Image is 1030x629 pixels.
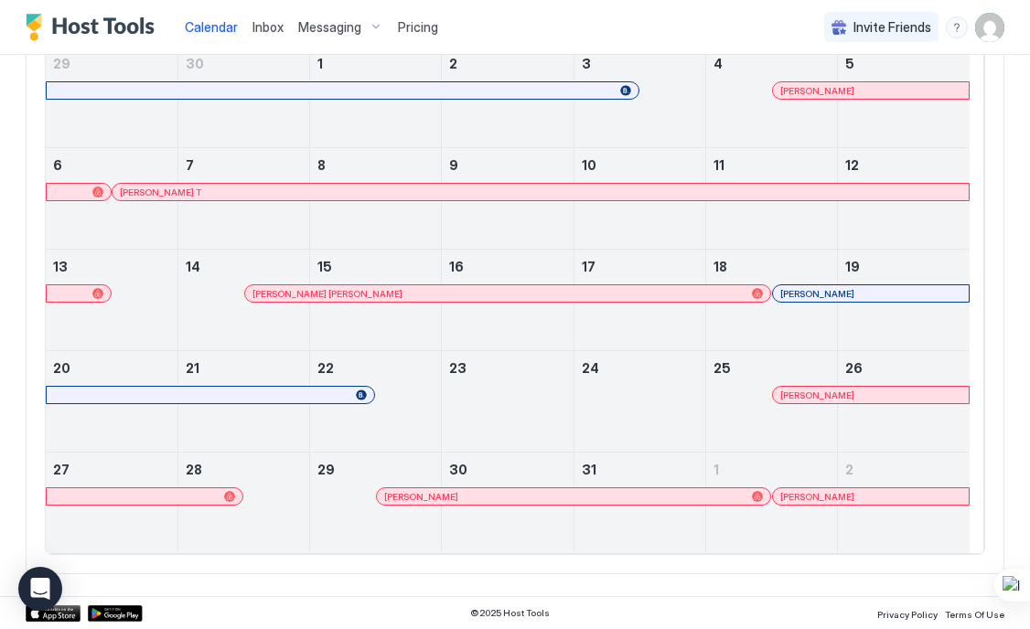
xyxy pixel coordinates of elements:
[838,453,970,486] a: August 2, 2025
[442,250,574,351] td: July 16, 2025
[574,453,705,486] a: July 31, 2025
[46,47,177,80] a: June 29, 2025
[46,453,177,486] a: July 27, 2025
[838,453,970,554] td: August 2, 2025
[252,19,284,35] span: Inbox
[582,56,591,71] span: 3
[706,47,837,80] a: July 4, 2025
[310,148,442,250] td: July 8, 2025
[46,148,177,250] td: July 6, 2025
[845,56,854,71] span: 5
[310,453,441,486] a: July 29, 2025
[186,360,199,376] span: 21
[449,259,464,274] span: 16
[877,603,938,623] a: Privacy Policy
[317,56,323,71] span: 1
[398,19,438,36] span: Pricing
[26,605,80,622] a: App Store
[574,148,705,250] td: July 10, 2025
[310,148,441,182] a: July 8, 2025
[574,47,705,148] td: July 3, 2025
[449,56,457,71] span: 2
[26,14,163,41] a: Host Tools Logo
[975,13,1004,42] div: User profile
[442,148,574,250] td: July 9, 2025
[449,157,458,173] span: 9
[574,250,705,283] a: July 17, 2025
[18,567,62,611] div: Open Intercom Messenger
[582,462,596,477] span: 31
[178,47,309,80] a: June 30, 2025
[177,250,309,351] td: July 14, 2025
[384,491,763,503] div: [PERSON_NAME]
[186,56,204,71] span: 30
[838,351,970,453] td: July 26, 2025
[310,47,441,80] a: July 1, 2025
[88,605,143,622] a: Google Play Store
[252,288,402,300] span: [PERSON_NAME] [PERSON_NAME]
[186,462,202,477] span: 28
[780,85,854,97] span: [PERSON_NAME]
[53,360,70,376] span: 20
[838,148,970,182] a: July 12, 2025
[442,453,574,554] td: July 30, 2025
[310,351,441,385] a: July 22, 2025
[46,453,177,554] td: July 27, 2025
[780,288,961,300] div: [PERSON_NAME]
[177,148,309,250] td: July 7, 2025
[780,288,854,300] span: [PERSON_NAME]
[838,47,970,80] a: July 5, 2025
[442,453,573,486] a: July 30, 2025
[838,250,970,351] td: July 19, 2025
[317,462,335,477] span: 29
[845,360,863,376] span: 26
[186,259,200,274] span: 14
[442,47,573,80] a: July 2, 2025
[946,16,968,38] div: menu
[298,19,361,36] span: Messaging
[384,491,458,503] span: [PERSON_NAME]
[945,603,1004,623] a: Terms Of Use
[46,148,177,182] a: July 6, 2025
[705,47,837,148] td: July 4, 2025
[705,250,837,351] td: July 18, 2025
[310,453,442,554] td: July 29, 2025
[713,157,724,173] span: 11
[780,389,961,401] div: [PERSON_NAME]
[46,250,177,283] a: July 13, 2025
[582,157,596,173] span: 10
[574,453,705,554] td: July 31, 2025
[574,250,705,351] td: July 17, 2025
[574,351,705,385] a: July 24, 2025
[574,351,705,453] td: July 24, 2025
[178,351,309,385] a: July 21, 2025
[46,351,177,453] td: July 20, 2025
[186,157,194,173] span: 7
[46,351,177,385] a: July 20, 2025
[442,148,573,182] a: July 9, 2025
[317,259,332,274] span: 15
[713,56,723,71] span: 4
[120,187,201,198] span: [PERSON_NAME] T
[838,148,970,250] td: July 12, 2025
[178,148,309,182] a: July 7, 2025
[310,250,441,283] a: July 15, 2025
[53,259,68,274] span: 13
[705,148,837,250] td: July 11, 2025
[574,148,705,182] a: July 10, 2025
[845,157,859,173] span: 12
[705,453,837,554] td: August 1, 2025
[706,351,837,385] a: July 25, 2025
[582,259,595,274] span: 17
[838,250,970,283] a: July 19, 2025
[252,17,284,37] a: Inbox
[713,360,731,376] span: 25
[845,259,860,274] span: 19
[574,47,705,80] a: July 3, 2025
[120,187,961,198] div: [PERSON_NAME] T
[442,351,574,453] td: July 23, 2025
[449,360,467,376] span: 23
[177,351,309,453] td: July 21, 2025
